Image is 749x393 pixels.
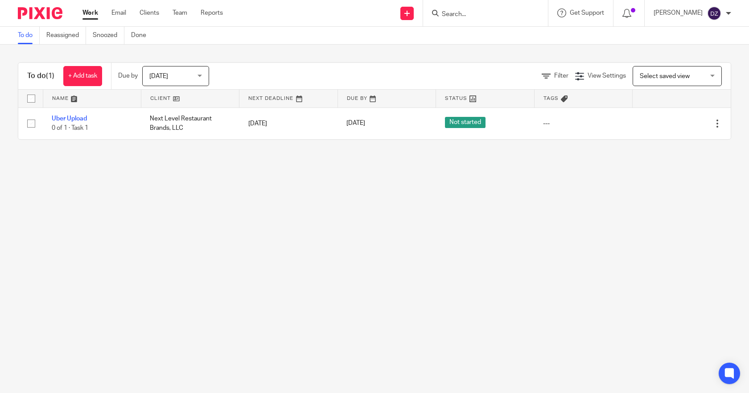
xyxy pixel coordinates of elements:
[543,119,623,128] div: ---
[588,73,626,79] span: View Settings
[149,73,168,79] span: [DATE]
[707,6,721,21] img: svg%3E
[18,27,40,44] a: To do
[445,117,486,128] span: Not started
[201,8,223,17] a: Reports
[239,108,337,139] td: [DATE]
[640,73,690,79] span: Select saved view
[63,66,102,86] a: + Add task
[441,11,521,19] input: Search
[82,8,98,17] a: Work
[111,8,126,17] a: Email
[118,71,138,80] p: Due by
[52,125,88,131] span: 0 of 1 · Task 1
[52,116,87,122] a: Uber Upload
[18,7,62,19] img: Pixie
[654,8,703,17] p: [PERSON_NAME]
[27,71,54,81] h1: To do
[570,10,604,16] span: Get Support
[46,72,54,79] span: (1)
[140,8,159,17] a: Clients
[554,73,568,79] span: Filter
[141,108,239,139] td: Next Level Restaurant Brands, LLC
[543,96,559,101] span: Tags
[173,8,187,17] a: Team
[46,27,86,44] a: Reassigned
[131,27,153,44] a: Done
[93,27,124,44] a: Snoozed
[346,120,365,127] span: [DATE]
